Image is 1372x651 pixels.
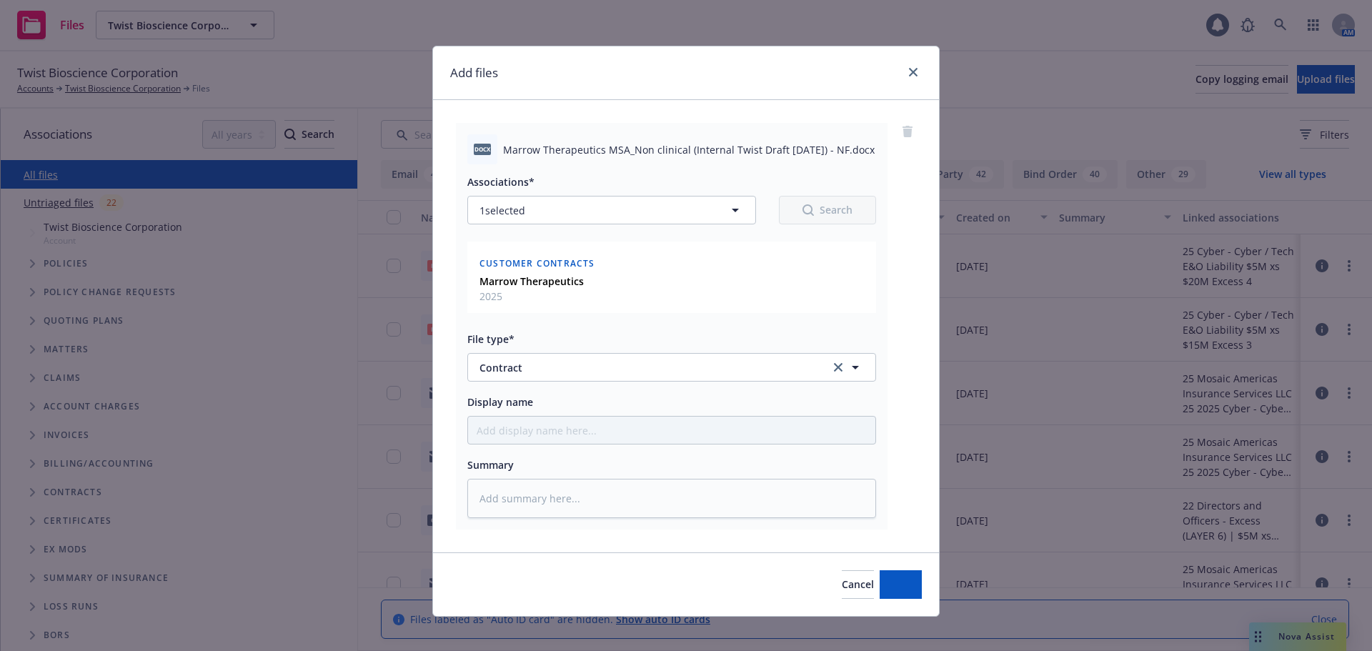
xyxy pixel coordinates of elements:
span: Display name [467,395,533,409]
span: 1 selected [479,203,525,218]
a: remove [899,123,916,140]
a: clear selection [830,359,847,376]
button: 1selected [467,196,756,224]
button: Add files [880,570,922,599]
span: Add files [880,577,922,591]
a: close [905,64,922,81]
h1: Add files [450,64,498,82]
span: Contract [479,360,810,375]
span: Summary [467,458,514,472]
span: Associations* [467,175,535,189]
span: 2025 [479,289,584,304]
strong: Marrow Therapeutics [479,274,584,288]
span: Marrow Therapeutics MSA_Non clinical (Internal Twist Draft [DATE]) - NF.docx [503,142,875,157]
button: Cancel [842,570,874,599]
button: Contractclear selection [467,353,876,382]
span: Customer Contracts [479,257,595,269]
input: Add display name here... [468,417,875,444]
span: File type* [467,332,514,346]
span: docx [474,144,491,154]
span: Cancel [842,577,874,591]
